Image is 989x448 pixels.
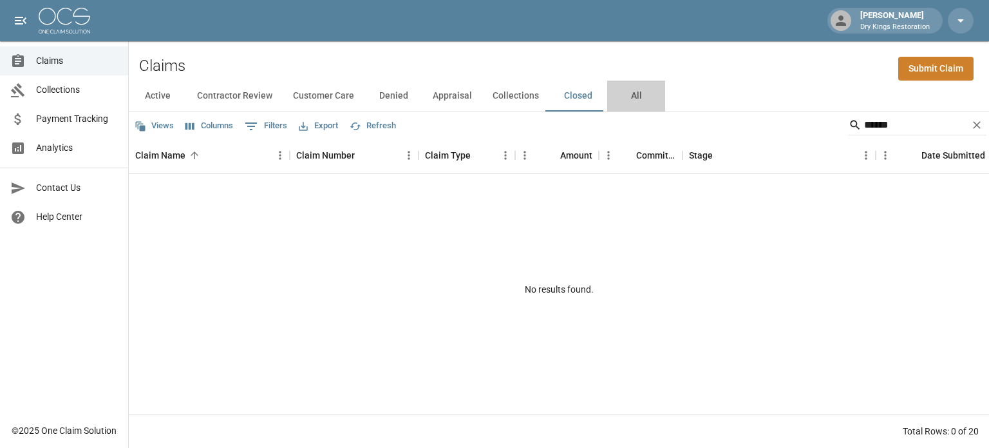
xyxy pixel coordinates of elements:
[599,137,683,173] div: Committed Amount
[135,137,185,173] div: Claim Name
[129,174,989,405] div: No results found.
[129,137,290,173] div: Claim Name
[618,146,636,164] button: Sort
[549,81,607,112] button: Closed
[187,81,283,112] button: Contractor Review
[542,146,560,164] button: Sort
[560,137,592,173] div: Amount
[36,181,118,195] span: Contact Us
[129,81,187,112] button: Active
[36,112,118,126] span: Payment Tracking
[425,137,471,173] div: Claim Type
[346,116,399,136] button: Refresh
[683,137,876,173] div: Stage
[607,81,665,112] button: All
[39,8,90,34] img: ocs-logo-white-transparent.png
[36,54,118,68] span: Claims
[689,137,713,173] div: Stage
[283,81,364,112] button: Customer Care
[296,137,355,173] div: Claim Number
[903,425,979,438] div: Total Rows: 0 of 20
[422,81,482,112] button: Appraisal
[856,146,876,165] button: Menu
[131,116,177,136] button: Views
[355,146,373,164] button: Sort
[713,146,731,164] button: Sort
[12,424,117,437] div: © 2025 One Claim Solution
[898,57,974,81] a: Submit Claim
[876,146,895,165] button: Menu
[496,146,515,165] button: Menu
[36,83,118,97] span: Collections
[921,137,985,173] div: Date Submitted
[270,146,290,165] button: Menu
[599,146,618,165] button: Menu
[471,146,489,164] button: Sort
[515,137,599,173] div: Amount
[515,146,534,165] button: Menu
[36,210,118,224] span: Help Center
[296,116,341,136] button: Export
[967,115,986,135] button: Clear
[419,137,515,173] div: Claim Type
[241,116,290,137] button: Show filters
[139,57,185,75] h2: Claims
[482,81,549,112] button: Collections
[290,137,419,173] div: Claim Number
[849,115,986,138] div: Search
[364,81,422,112] button: Denied
[903,146,921,164] button: Sort
[399,146,419,165] button: Menu
[8,8,33,34] button: open drawer
[636,137,676,173] div: Committed Amount
[185,146,203,164] button: Sort
[860,22,930,33] p: Dry Kings Restoration
[855,9,935,32] div: [PERSON_NAME]
[129,81,989,112] div: dynamic tabs
[182,116,236,136] button: Select columns
[36,141,118,155] span: Analytics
